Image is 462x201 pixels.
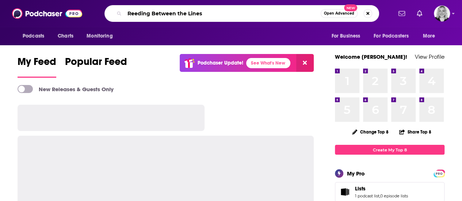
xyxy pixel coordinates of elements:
[246,58,290,68] a: See What's New
[374,31,409,41] span: For Podcasters
[380,193,408,198] a: 0 episode lists
[18,85,114,93] a: New Releases & Guests Only
[355,185,408,192] a: Lists
[198,60,243,66] p: Podchaser Update!
[324,12,354,15] span: Open Advanced
[348,127,393,136] button: Change Top 8
[344,4,357,11] span: New
[18,55,56,78] a: My Feed
[87,31,112,41] span: Monitoring
[23,31,44,41] span: Podcasts
[396,7,408,20] a: Show notifications dropdown
[423,31,435,41] span: More
[434,5,450,22] img: User Profile
[53,29,78,43] a: Charts
[18,29,54,43] button: open menu
[347,170,365,177] div: My Pro
[434,5,450,22] span: Logged in as cmaur0218
[125,8,321,19] input: Search podcasts, credits, & more...
[104,5,379,22] div: Search podcasts, credits, & more...
[418,29,444,43] button: open menu
[414,7,425,20] a: Show notifications dropdown
[335,53,407,60] a: Welcome [PERSON_NAME]!
[326,29,369,43] button: open menu
[369,29,419,43] button: open menu
[337,187,352,197] a: Lists
[331,31,360,41] span: For Business
[81,29,122,43] button: open menu
[335,145,444,155] a: Create My Top 8
[434,5,450,22] button: Show profile menu
[58,31,73,41] span: Charts
[65,55,127,78] a: Popular Feed
[399,125,432,139] button: Share Top 8
[355,185,366,192] span: Lists
[321,9,358,18] button: Open AdvancedNew
[12,7,82,20] img: Podchaser - Follow, Share and Rate Podcasts
[355,193,379,198] a: 1 podcast list
[18,55,56,72] span: My Feed
[415,53,444,60] a: View Profile
[65,55,127,72] span: Popular Feed
[435,170,443,176] a: PRO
